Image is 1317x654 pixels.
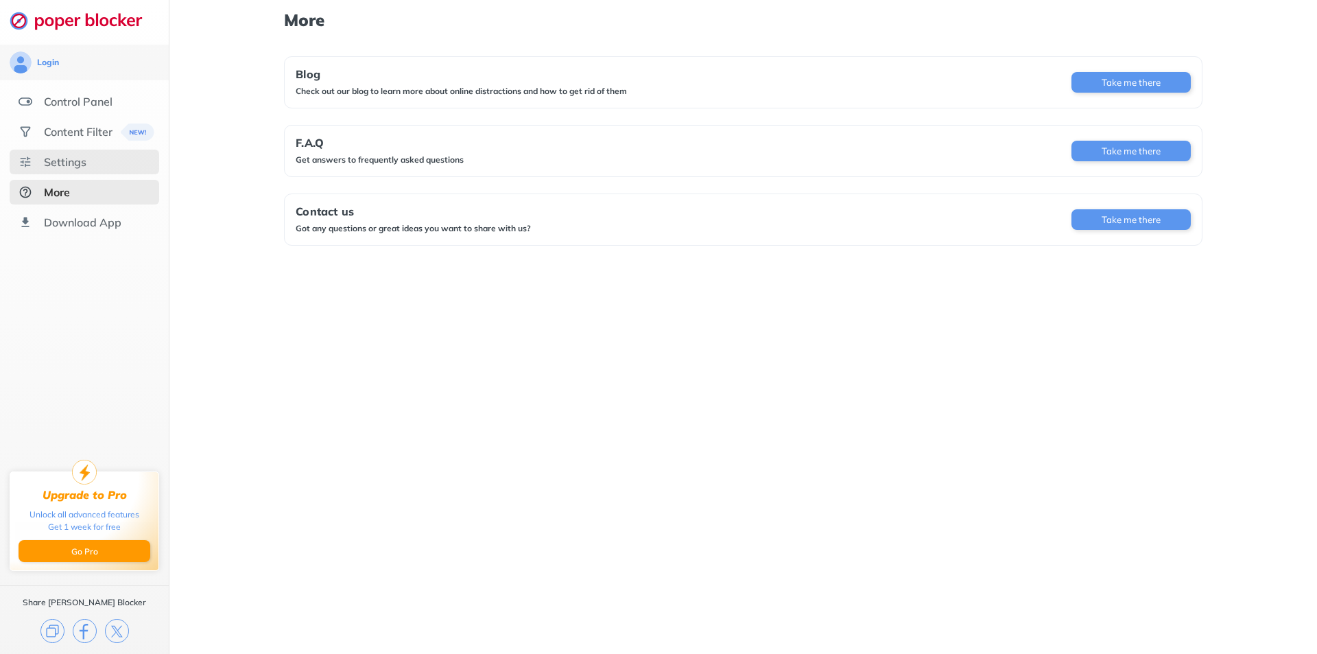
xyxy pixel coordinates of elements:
div: Unlock all advanced features [29,509,139,521]
div: Blog [296,68,627,80]
div: Check out our blog to learn more about online distractions and how to get rid of them [296,86,627,97]
img: logo-webpage.svg [10,11,157,30]
img: menuBanner.svg [121,124,154,141]
img: about-selected.svg [19,185,32,199]
div: Upgrade to Pro [43,489,127,502]
button: Take me there [1071,72,1191,93]
img: settings.svg [19,155,32,169]
div: Get answers to frequently asked questions [296,154,464,165]
div: F.A.Q [296,137,464,149]
div: Got any questions or great ideas you want to share with us? [296,223,531,234]
img: upgrade-to-pro.svg [72,460,97,484]
div: Content Filter [44,125,112,139]
button: Take me there [1071,209,1191,230]
h1: More [284,11,1202,29]
div: Control Panel [44,95,112,108]
img: facebook.svg [73,619,97,643]
div: Share [PERSON_NAME] Blocker [23,597,146,608]
img: download-app.svg [19,215,32,229]
img: avatar.svg [10,51,32,73]
img: social.svg [19,125,32,139]
img: copy.svg [40,619,64,643]
div: Settings [44,155,86,169]
div: More [44,185,70,199]
div: Contact us [296,205,531,218]
img: features.svg [19,95,32,108]
img: x.svg [105,619,129,643]
div: Download App [44,215,121,229]
div: Get 1 week for free [48,521,121,533]
button: Take me there [1071,141,1191,161]
div: Login [37,57,59,68]
button: Go Pro [19,540,150,562]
